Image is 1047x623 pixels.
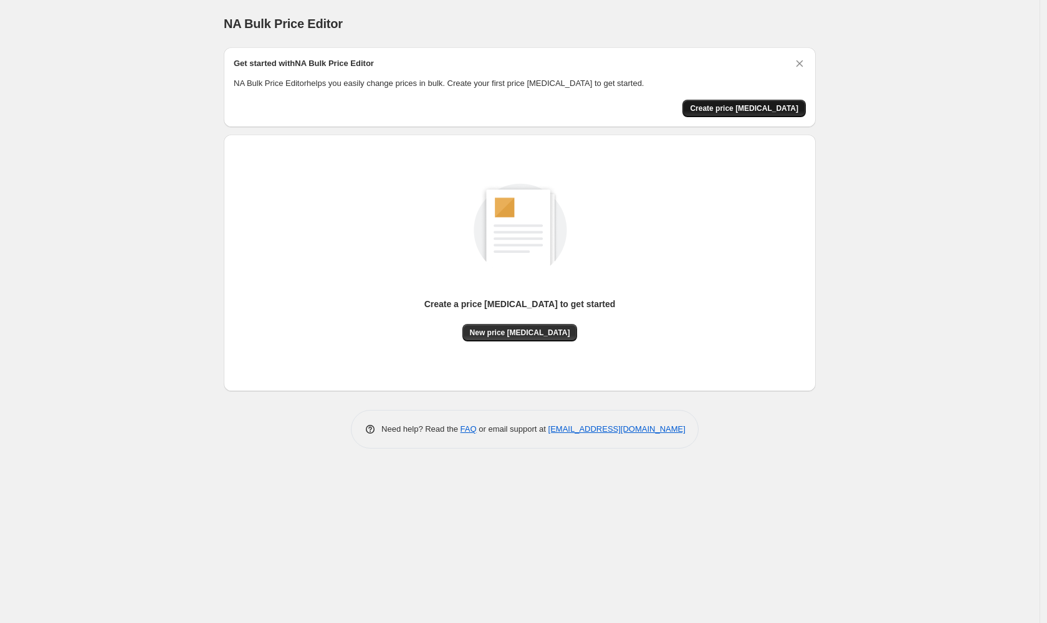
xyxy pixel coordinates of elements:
[234,77,806,90] p: NA Bulk Price Editor helps you easily change prices in bulk. Create your first price [MEDICAL_DAT...
[477,424,548,434] span: or email support at
[548,424,686,434] a: [EMAIL_ADDRESS][DOMAIN_NAME]
[690,103,798,113] span: Create price [MEDICAL_DATA]
[470,328,570,338] span: New price [MEDICAL_DATA]
[462,324,578,341] button: New price [MEDICAL_DATA]
[424,298,616,310] p: Create a price [MEDICAL_DATA] to get started
[461,424,477,434] a: FAQ
[234,57,374,70] h2: Get started with NA Bulk Price Editor
[682,100,806,117] button: Create price change job
[381,424,461,434] span: Need help? Read the
[793,57,806,70] button: Dismiss card
[224,17,343,31] span: NA Bulk Price Editor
